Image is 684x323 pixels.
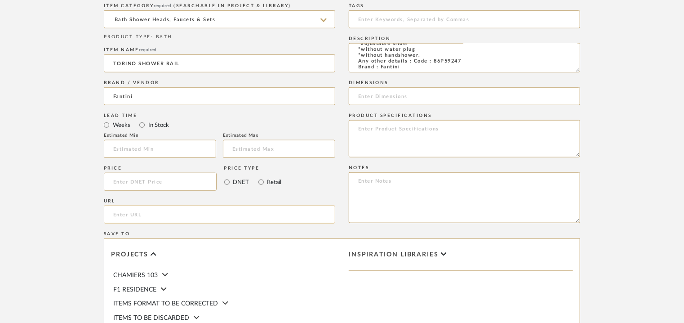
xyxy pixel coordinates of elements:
div: Estimated Max [223,133,335,138]
span: required [154,4,172,8]
div: PRODUCT TYPE [104,34,335,40]
input: Estimated Max [223,140,335,158]
div: Price [104,166,217,171]
div: Lead Time [104,113,335,118]
div: Product Specifications [349,113,580,118]
div: Notes [349,165,580,170]
div: Estimated Min [104,133,216,138]
span: : BATH [151,35,173,39]
input: Estimated Min [104,140,216,158]
span: (Searchable in Project & Library) [174,4,292,8]
label: In Stock [147,120,169,130]
div: ITEM CATEGORY [104,3,335,9]
span: ITEMS TO BE DISCARDED [113,315,189,321]
label: Retail [266,177,282,187]
div: Description [349,36,580,41]
span: ITEMS FORMAT TO BE CORRECTED [113,301,218,307]
input: Enter Dimensions [349,87,580,105]
div: Price Type [224,166,282,171]
span: Projects [111,251,148,259]
div: Save To [104,231,580,237]
mat-radio-group: Select price type [224,173,282,191]
span: F1 RESIDENCE [113,287,156,293]
input: Enter Keywords, Separated by Commas [349,10,580,28]
mat-radio-group: Select item type [104,119,335,130]
div: Brand / Vendor [104,80,335,85]
span: Inspiration libraries [349,251,439,259]
input: Enter URL [104,206,335,224]
div: Tags [349,3,580,9]
span: required [139,48,157,52]
input: Enter DNET Price [104,173,217,191]
div: Dimensions [349,80,580,85]
input: Unknown [104,87,335,105]
input: Type a category to search and select [104,10,335,28]
input: Enter Name [104,54,335,72]
span: CHAMIERS 103 [113,272,158,278]
div: URL [104,198,335,204]
div: Item name [104,47,335,53]
label: Weeks [112,120,130,130]
label: DNET [232,177,249,187]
